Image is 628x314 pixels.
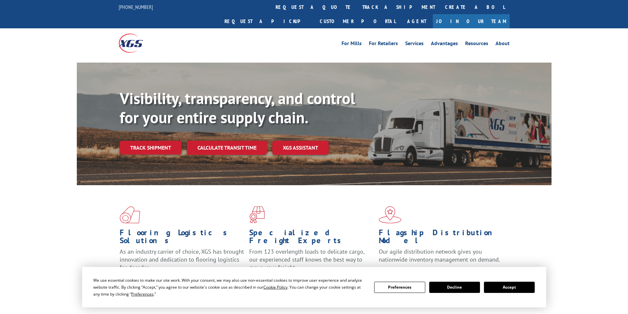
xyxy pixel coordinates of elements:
div: Cookie Consent Prompt [82,267,546,307]
a: Services [405,41,424,48]
a: For Retailers [369,41,398,48]
a: Agent [401,14,433,28]
p: From 123 overlength loads to delicate cargo, our experienced staff knows the best way to move you... [249,248,374,277]
a: Track shipment [120,141,182,155]
a: Join Our Team [433,14,510,28]
div: We use essential cookies to make our site work. With your consent, we may also use non-essential ... [93,277,366,298]
a: XGS ASSISTANT [272,141,329,155]
h1: Specialized Freight Experts [249,229,374,248]
a: Advantages [431,41,458,48]
a: Customer Portal [315,14,401,28]
a: [PHONE_NUMBER] [119,4,153,10]
span: Cookie Policy [263,284,287,290]
img: xgs-icon-total-supply-chain-intelligence-red [120,206,140,223]
a: Calculate transit time [187,141,267,155]
button: Accept [484,282,535,293]
h1: Flagship Distribution Model [379,229,503,248]
img: xgs-icon-flagship-distribution-model-red [379,206,402,223]
button: Preferences [374,282,425,293]
a: Resources [465,41,488,48]
b: Visibility, transparency, and control for your entire supply chain. [120,88,355,128]
a: About [495,41,510,48]
span: As an industry carrier of choice, XGS has brought innovation and dedication to flooring logistics... [120,248,244,271]
button: Decline [429,282,480,293]
a: For Mills [342,41,362,48]
h1: Flooring Logistics Solutions [120,229,244,248]
span: Our agile distribution network gives you nationwide inventory management on demand. [379,248,500,263]
span: Preferences [131,291,154,297]
a: Request a pickup [220,14,315,28]
img: xgs-icon-focused-on-flooring-red [249,206,265,223]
